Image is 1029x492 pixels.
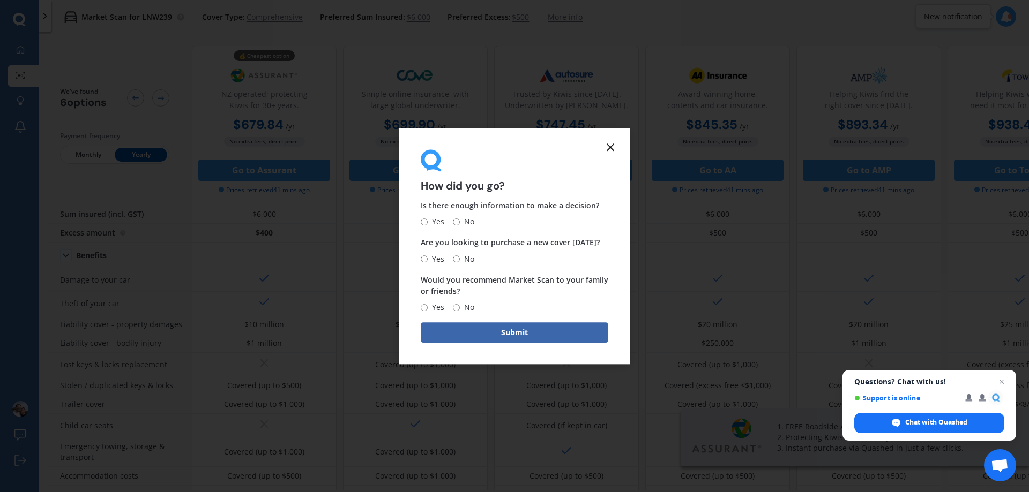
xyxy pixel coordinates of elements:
[421,238,600,248] span: Are you looking to purchase a new cover [DATE]?
[453,255,460,262] input: No
[995,375,1008,388] span: Close chat
[854,377,1004,386] span: Questions? Chat with us!
[453,304,460,311] input: No
[854,394,958,402] span: Support is online
[460,253,474,266] span: No
[453,218,460,225] input: No
[421,304,428,311] input: Yes
[421,149,608,192] div: How did you go?
[421,322,608,343] button: Submit
[421,218,428,225] input: Yes
[854,413,1004,433] div: Chat with Quashed
[421,201,599,211] span: Is there enough information to make a decision?
[421,275,608,296] span: Would you recommend Market Scan to your family or friends?
[421,255,428,262] input: Yes
[460,301,474,314] span: No
[428,216,444,229] span: Yes
[428,253,444,266] span: Yes
[905,418,967,427] span: Chat with Quashed
[984,449,1016,481] div: Open chat
[428,301,444,314] span: Yes
[460,216,474,229] span: No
